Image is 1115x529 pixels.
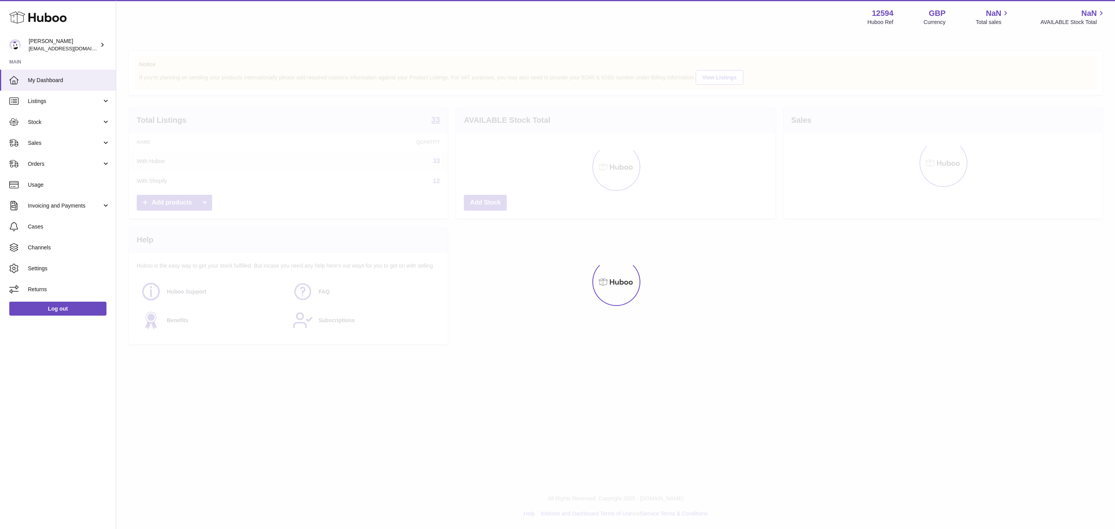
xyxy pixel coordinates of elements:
span: Invoicing and Payments [28,202,102,210]
span: NaN [986,8,1001,19]
span: Total sales [976,19,1010,26]
span: Returns [28,286,110,293]
a: Log out [9,302,106,316]
span: AVAILABLE Stock Total [1040,19,1106,26]
div: Currency [924,19,946,26]
strong: GBP [929,8,945,19]
span: Settings [28,265,110,272]
span: [EMAIL_ADDRESS][DOMAIN_NAME] [29,45,114,52]
div: [PERSON_NAME] [29,38,98,52]
span: Sales [28,139,102,147]
strong: 12594 [872,8,894,19]
div: Huboo Ref [868,19,894,26]
img: internalAdmin-12594@internal.huboo.com [9,39,21,51]
span: Channels [28,244,110,251]
a: NaN Total sales [976,8,1010,26]
span: Stock [28,119,102,126]
span: Orders [28,160,102,168]
span: Listings [28,98,102,105]
span: NaN [1081,8,1097,19]
span: Usage [28,181,110,189]
span: My Dashboard [28,77,110,84]
span: Cases [28,223,110,230]
a: NaN AVAILABLE Stock Total [1040,8,1106,26]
